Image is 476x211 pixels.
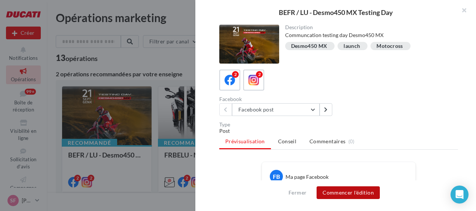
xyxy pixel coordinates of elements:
[207,9,464,16] div: BEFR / LU - Desmo450 MX Testing Day
[376,43,403,49] div: Motocross
[451,186,469,204] div: Open Intercom Messenger
[286,173,329,181] div: Ma page Facebook
[219,97,336,102] div: Facebook
[232,71,239,78] div: 2
[344,43,360,49] div: launch
[285,25,452,30] div: Description
[270,170,283,183] div: FB
[232,103,320,116] button: Facebook post
[256,71,263,78] div: 2
[219,122,458,127] div: Type
[278,138,296,144] span: Conseil
[291,43,327,49] div: Desmo450 MX
[317,186,380,199] button: Commencer l'édition
[348,138,355,144] span: (0)
[285,31,452,39] div: Communcation testing day Desmo450 MX
[286,188,309,197] button: Fermer
[219,127,458,135] div: Post
[309,138,345,145] span: Commentaires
